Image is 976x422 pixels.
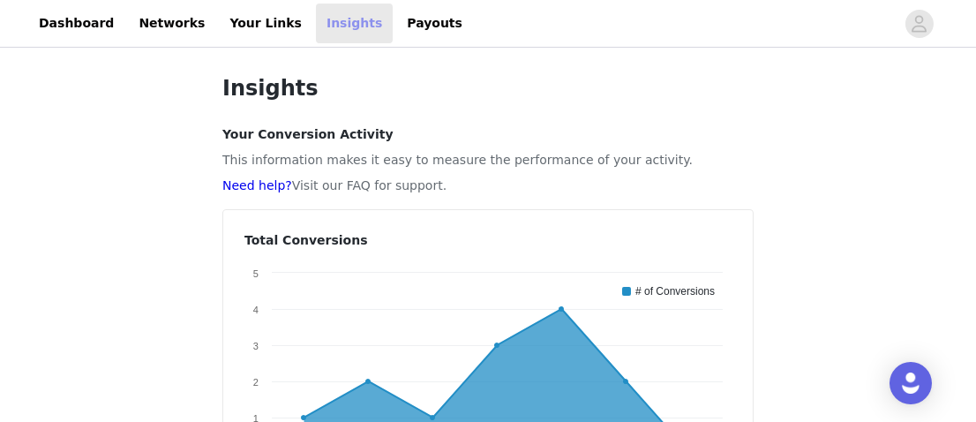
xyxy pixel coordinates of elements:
[222,177,754,195] p: Visit our FAQ for support.
[128,4,215,43] a: Networks
[316,4,393,43] a: Insights
[28,4,124,43] a: Dashboard
[219,4,312,43] a: Your Links
[222,151,754,170] p: This information makes it easy to measure the performance of your activity.
[222,125,754,144] h4: Your Conversion Activity
[635,285,715,298] text: # of Conversions
[253,341,259,351] text: 3
[244,231,732,250] h4: Total Conversions
[222,178,292,192] a: Need help?
[222,72,754,104] h1: Insights
[253,305,259,315] text: 4
[253,268,259,279] text: 5
[253,377,259,388] text: 2
[396,4,473,43] a: Payouts
[890,362,932,404] div: Open Intercom Messenger
[911,10,927,38] div: avatar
